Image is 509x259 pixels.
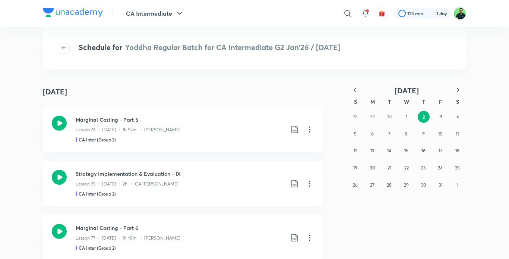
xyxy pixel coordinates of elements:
[421,148,426,153] abbr: October 16, 2025
[353,165,357,171] abbr: October 19, 2025
[417,162,429,174] button: October 23, 2025
[434,145,446,157] button: October 17, 2025
[383,145,395,157] button: October 14, 2025
[353,182,358,188] abbr: October 26, 2025
[388,98,391,105] abbr: Tuesday
[451,128,463,140] button: October 11, 2025
[405,131,408,137] abbr: October 8, 2025
[404,98,409,105] abbr: Wednesday
[350,179,361,191] button: October 26, 2025
[350,145,361,157] button: October 12, 2025
[439,148,442,153] abbr: October 17, 2025
[387,148,391,153] abbr: October 14, 2025
[404,148,408,153] abbr: October 15, 2025
[438,131,442,137] abbr: October 10, 2025
[388,165,391,171] abbr: October 21, 2025
[43,161,323,206] a: Strategy Implementation & Evaluation - IXLesson 35 • [DATE] • 2h • CA [PERSON_NAME]CA Inter (Grou...
[383,162,395,174] button: October 21, 2025
[43,8,103,17] img: Company Logo
[350,128,361,140] button: October 5, 2025
[401,111,412,123] button: October 1, 2025
[455,165,460,171] abbr: October 25, 2025
[453,7,466,20] img: Shantam Gupta
[383,179,395,191] button: October 28, 2025
[79,244,116,251] h5: CA Inter (Group 2)
[76,181,178,187] p: Lesson 35 • [DATE] • 2h • CA [PERSON_NAME]
[422,98,425,105] abbr: Thursday
[427,10,435,17] img: streak
[383,128,395,140] button: October 7, 2025
[434,162,446,174] button: October 24, 2025
[370,148,374,153] abbr: October 13, 2025
[456,131,459,137] abbr: October 11, 2025
[435,111,447,123] button: October 3, 2025
[423,114,425,120] abbr: October 2, 2025
[366,162,378,174] button: October 20, 2025
[439,182,442,188] abbr: October 31, 2025
[439,98,442,105] abbr: Friday
[401,145,412,157] button: October 15, 2025
[417,145,429,157] button: October 16, 2025
[76,127,180,133] p: Lesson 76 • [DATE] • 1h 52m • [PERSON_NAME]
[418,111,430,123] button: October 2, 2025
[406,114,407,119] abbr: October 1, 2025
[43,8,103,19] a: Company Logo
[366,145,378,157] button: October 13, 2025
[43,86,67,97] h4: [DATE]
[125,42,340,52] span: Yoddha Regular Batch for CA Intermediate G2 Jan'26 / [DATE]
[421,182,426,188] abbr: October 30, 2025
[404,182,409,188] abbr: October 29, 2025
[404,165,409,171] abbr: October 22, 2025
[363,86,450,95] button: [DATE]
[76,170,284,178] h3: Strategy Implementation & Evaluation - IX
[121,6,189,21] button: CA Intermediate
[379,10,385,17] img: avatar
[376,7,388,19] button: avatar
[422,131,425,137] abbr: October 9, 2025
[79,42,340,54] h4: Schedule for
[417,179,429,191] button: October 30, 2025
[452,111,464,123] button: October 4, 2025
[354,98,357,105] abbr: Sunday
[370,165,375,171] abbr: October 20, 2025
[401,162,412,174] button: October 22, 2025
[366,128,378,140] button: October 6, 2025
[456,98,459,105] abbr: Saturday
[79,136,116,143] h5: CA Inter (Group 2)
[421,165,426,171] abbr: October 23, 2025
[456,114,459,119] abbr: October 4, 2025
[76,224,284,232] h3: Marginal Costing - Part 6
[440,114,442,119] abbr: October 3, 2025
[79,190,116,197] h5: CA Inter (Group 2)
[43,107,323,152] a: Marginal Costing - Part 5Lesson 76 • [DATE] • 1h 52m • [PERSON_NAME]CA Inter (Group 2)
[370,182,374,188] abbr: October 27, 2025
[395,85,419,96] span: [DATE]
[354,148,357,153] abbr: October 12, 2025
[434,179,446,191] button: October 31, 2025
[434,128,446,140] button: October 10, 2025
[388,131,391,137] abbr: October 7, 2025
[401,128,412,140] button: October 8, 2025
[371,131,374,137] abbr: October 6, 2025
[370,98,375,105] abbr: Monday
[350,162,361,174] button: October 19, 2025
[451,162,463,174] button: October 25, 2025
[387,182,392,188] abbr: October 28, 2025
[443,230,501,251] iframe: Help widget launcher
[366,179,378,191] button: October 27, 2025
[417,128,429,140] button: October 9, 2025
[76,235,180,241] p: Lesson 77 • [DATE] • 1h 48m • [PERSON_NAME]
[438,165,443,171] abbr: October 24, 2025
[455,148,459,153] abbr: October 18, 2025
[401,179,412,191] button: October 29, 2025
[76,116,284,124] h3: Marginal Costing - Part 5
[451,145,463,157] button: October 18, 2025
[354,131,357,137] abbr: October 5, 2025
